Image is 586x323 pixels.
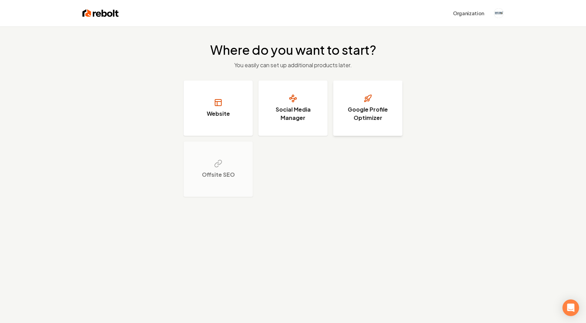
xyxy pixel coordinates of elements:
[82,8,119,18] img: Rebolt Logo
[449,7,488,19] button: Organization
[210,43,376,57] h2: Where do you want to start?
[207,110,230,118] h3: Website
[202,171,235,179] h3: Offsite SEO
[210,61,376,69] p: You easily can set up additional products later.
[342,105,394,122] h3: Google Profile Optimizer
[494,8,504,18] button: Open user button
[333,80,402,136] button: Google Profile Optimizer
[562,299,579,316] div: Open Intercom Messenger
[494,8,504,18] img: Cape Fear Marine Development
[267,105,319,122] h3: Social Media Manager
[184,80,253,136] button: Website
[258,80,328,136] button: Social Media Manager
